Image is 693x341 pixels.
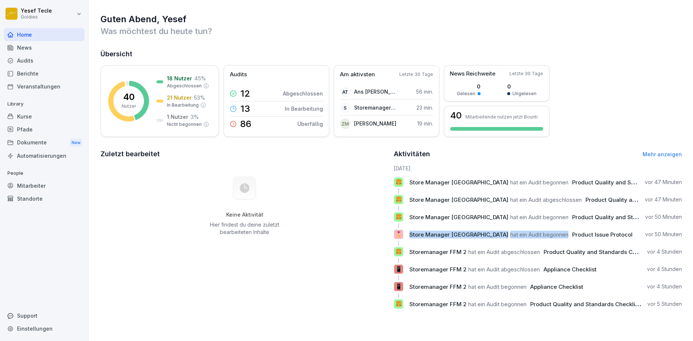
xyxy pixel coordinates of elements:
[530,283,583,290] span: Appliance Checklist
[572,231,633,238] span: Product Issue Protocol
[4,136,85,150] div: Dokumente
[450,70,495,78] p: News Reichweite
[100,13,682,25] h1: Guten Abend, Yesef
[468,248,540,255] span: hat ein Audit abgeschlossen
[399,71,433,78] p: Letzte 30 Tage
[647,265,682,273] p: vor 4 Stunden
[297,120,323,128] p: Überfällig
[647,283,682,290] p: vor 4 Stunden
[4,123,85,136] a: Pfade
[240,89,250,98] p: 12
[4,41,85,54] a: News
[4,167,85,179] p: People
[167,94,192,101] p: 21 Nutzer
[395,212,402,222] p: 🍔
[395,229,402,240] p: 🎖️
[450,111,462,120] h3: 40
[395,177,402,187] p: 🍔
[122,103,136,110] p: Nutzer
[167,83,202,89] p: Abgeschlossen
[395,194,402,205] p: 🍔
[283,90,323,97] p: Abgeschlossen
[167,102,199,108] p: In Bearbeitung
[4,98,85,110] p: Library
[409,283,466,290] span: Storemanager FFM 2
[4,149,85,162] a: Automatisierungen
[4,179,85,192] a: Mitarbeiter
[395,299,402,309] p: 🍔
[340,87,350,97] div: AT
[167,121,202,128] p: Nicht begonnen
[409,196,508,203] span: Store Manager [GEOGRAPHIC_DATA]
[354,120,396,127] p: [PERSON_NAME]
[285,105,323,113] p: In Bearbeitung
[510,179,568,186] span: hat ein Audit begonnen
[4,110,85,123] a: Kurse
[572,214,682,221] span: Product Quality and Standards Checklist
[468,266,540,273] span: hat ein Audit abgeschlossen
[409,214,508,221] span: Store Manager [GEOGRAPHIC_DATA]
[417,120,433,127] p: 19 min.
[240,120,251,128] p: 86
[4,136,85,150] a: DokumenteNew
[395,281,402,292] p: 📱
[167,113,188,121] p: 1 Nutzer
[4,322,85,335] a: Einstellungen
[123,93,135,101] p: 40
[340,103,350,113] div: S
[645,178,682,186] p: vor 47 Minuten
[645,213,682,221] p: vor 50 Minuten
[340,118,350,129] div: ZM
[544,248,653,255] span: Product Quality and Standards Checklist
[230,70,247,79] p: Audits
[207,221,282,236] p: Hier findest du deine zuletzt bearbeiteten Inhalte
[100,25,682,37] p: Was möchtest du heute tun?
[340,70,375,79] p: Am aktivsten
[507,83,537,90] p: 0
[509,70,543,77] p: Letzte 30 Tage
[647,248,682,255] p: vor 4 Stunden
[194,74,206,82] p: 45 %
[457,90,475,97] p: Gelesen
[207,211,282,218] h5: Keine Aktivität
[70,138,82,147] div: New
[354,88,397,96] p: Ans [PERSON_NAME]
[21,14,52,20] p: Goldies
[409,301,466,308] span: Storemanager FFM 2
[4,192,85,205] a: Standorte
[4,54,85,67] a: Audits
[240,104,250,113] p: 13
[512,90,537,97] p: Ungelesen
[544,266,597,273] span: Appliance Checklist
[4,80,85,93] div: Veranstaltungen
[394,164,682,172] h6: [DATE]
[4,28,85,41] a: Home
[468,301,527,308] span: hat ein Audit begonnen
[530,301,640,308] span: Product Quality and Standards Checklist
[643,151,682,157] a: Mehr anzeigen
[572,179,682,186] span: Product Quality and Standards Checklist
[409,266,466,273] span: Storemanager FFM 2
[4,67,85,80] a: Berichte
[191,113,199,121] p: 3 %
[409,179,508,186] span: Store Manager [GEOGRAPHIC_DATA]
[21,8,52,14] p: Yesef Tecle
[394,149,430,159] h2: Aktivitäten
[416,88,433,96] p: 56 min.
[167,74,192,82] p: 18 Nutzer
[457,83,481,90] p: 0
[409,248,466,255] span: Storemanager FFM 2
[645,231,682,238] p: vor 50 Minuten
[4,309,85,322] div: Support
[395,247,402,257] p: 🍔
[409,231,508,238] span: Store Manager [GEOGRAPHIC_DATA]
